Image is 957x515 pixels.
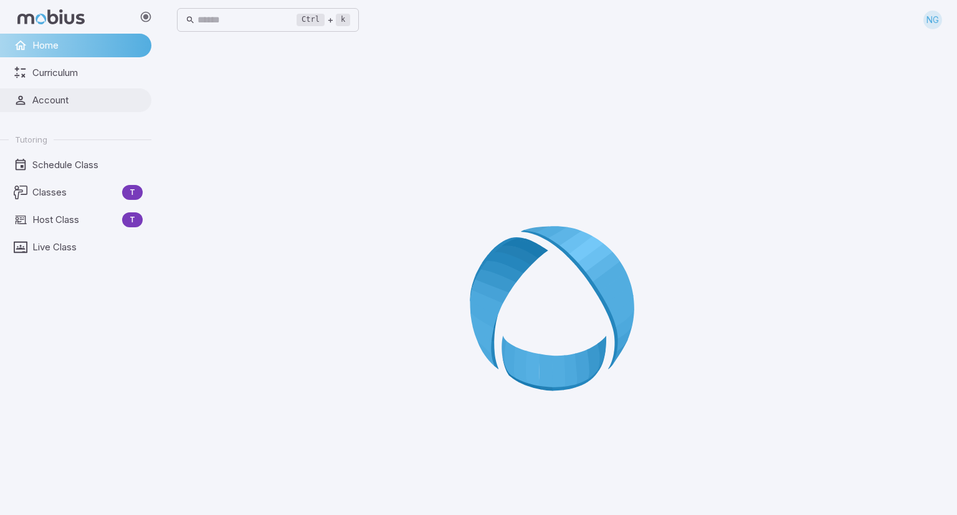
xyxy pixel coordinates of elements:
[32,213,117,227] span: Host Class
[297,12,350,27] div: +
[923,11,942,29] div: NG
[32,158,143,172] span: Schedule Class
[32,93,143,107] span: Account
[15,134,47,145] span: Tutoring
[32,240,143,254] span: Live Class
[32,39,143,52] span: Home
[336,14,350,26] kbd: k
[32,66,143,80] span: Curriculum
[122,214,143,226] span: T
[297,14,325,26] kbd: Ctrl
[32,186,117,199] span: Classes
[122,186,143,199] span: T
